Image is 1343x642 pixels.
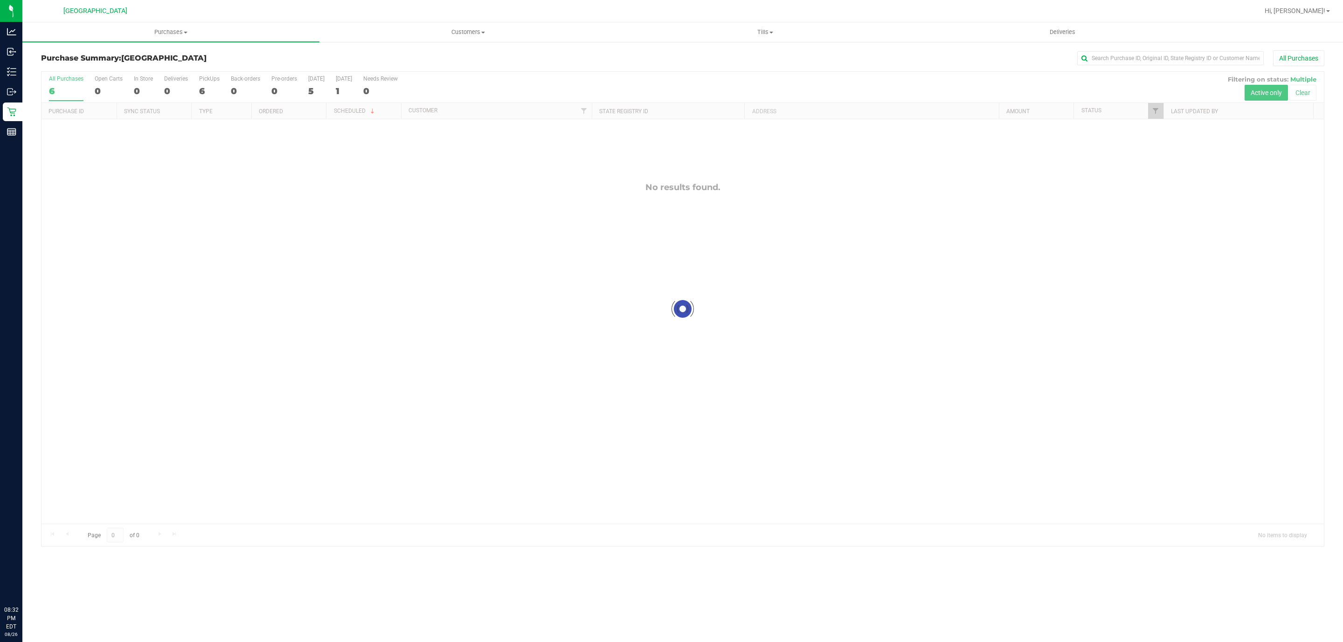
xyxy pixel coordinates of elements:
h3: Purchase Summary: [41,54,469,62]
span: Customers [320,28,616,36]
span: Hi, [PERSON_NAME]! [1265,7,1325,14]
a: Purchases [22,22,319,42]
span: Purchases [22,28,319,36]
a: Customers [319,22,616,42]
span: [GEOGRAPHIC_DATA] [63,7,127,15]
p: 08/26 [4,631,18,638]
inline-svg: Inbound [7,47,16,56]
button: All Purchases [1273,50,1324,66]
span: Tills [617,28,913,36]
iframe: Resource center [9,567,37,595]
span: Deliveries [1037,28,1088,36]
span: [GEOGRAPHIC_DATA] [121,54,207,62]
input: Search Purchase ID, Original ID, State Registry ID or Customer Name... [1077,51,1264,65]
inline-svg: Analytics [7,27,16,36]
inline-svg: Reports [7,127,16,137]
p: 08:32 PM EDT [4,606,18,631]
a: Deliveries [914,22,1211,42]
inline-svg: Retail [7,107,16,116]
a: Tills [616,22,914,42]
inline-svg: Inventory [7,67,16,76]
inline-svg: Outbound [7,87,16,96]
